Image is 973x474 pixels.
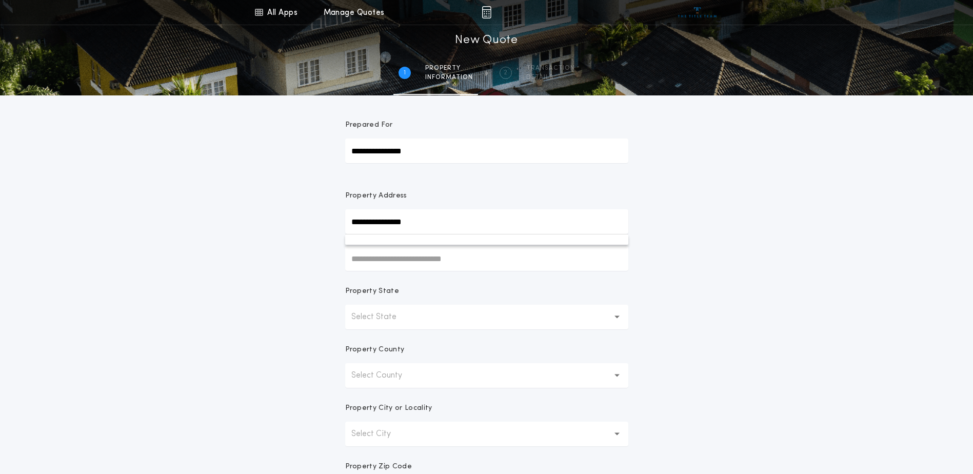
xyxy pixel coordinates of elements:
span: information [425,73,473,82]
p: Select State [351,311,413,323]
span: Property [425,64,473,72]
button: Select County [345,363,628,388]
button: Select City [345,422,628,446]
p: Prepared For [345,120,393,130]
img: vs-icon [678,7,717,17]
p: Select City [351,428,407,440]
h1: New Quote [455,32,518,49]
p: Property Address [345,191,628,201]
input: Prepared For [345,139,628,163]
button: Select State [345,305,628,329]
p: Property State [345,286,399,297]
img: img [482,6,491,18]
p: Property County [345,345,405,355]
p: Property City or Locality [345,403,432,413]
span: Transaction [526,64,575,72]
p: Property Zip Code [345,462,412,472]
h2: 2 [504,69,507,77]
span: details [526,73,575,82]
p: Select County [351,369,419,382]
h2: 1 [404,69,406,77]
